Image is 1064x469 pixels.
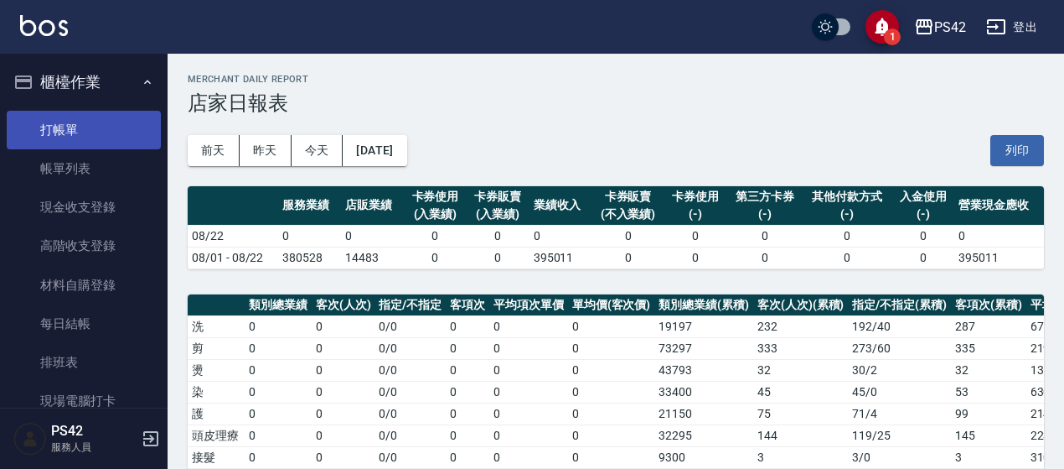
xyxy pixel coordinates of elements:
[954,247,1044,268] td: 395011
[343,135,406,166] button: [DATE]
[896,188,951,206] div: 入金使用
[753,359,849,381] td: 32
[654,425,753,446] td: 32295
[374,337,446,359] td: 0 / 0
[374,294,446,316] th: 指定/不指定
[467,247,529,268] td: 0
[951,359,1026,381] td: 32
[568,381,655,403] td: 0
[446,294,489,316] th: 客項次
[591,225,664,247] td: 0
[753,403,849,425] td: 75
[753,446,849,468] td: 3
[374,446,446,468] td: 0 / 0
[312,381,375,403] td: 0
[654,381,753,403] td: 33400
[807,206,888,223] div: (-)
[951,446,1026,468] td: 3
[188,74,1044,85] h2: Merchant Daily Report
[446,315,489,337] td: 0
[731,206,798,223] div: (-)
[669,206,723,223] div: (-)
[753,315,849,337] td: 232
[489,446,568,468] td: 0
[753,294,849,316] th: 客次(人次)(累積)
[954,186,1044,226] th: 營業現金應收
[471,206,525,223] div: (入業績)
[408,188,462,206] div: 卡券使用
[446,381,489,403] td: 0
[446,403,489,425] td: 0
[278,186,341,226] th: 服務業績
[188,91,1044,115] h3: 店家日報表
[731,188,798,206] div: 第三方卡券
[568,425,655,446] td: 0
[312,294,375,316] th: 客次(人次)
[188,381,245,403] td: 染
[245,337,312,359] td: 0
[245,359,312,381] td: 0
[591,247,664,268] td: 0
[374,315,446,337] td: 0 / 0
[529,225,592,247] td: 0
[951,425,1026,446] td: 145
[951,337,1026,359] td: 335
[568,294,655,316] th: 單均價(客次價)
[979,12,1044,43] button: 登出
[489,425,568,446] td: 0
[807,188,888,206] div: 其他付款方式
[951,315,1026,337] td: 287
[753,337,849,359] td: 333
[654,446,753,468] td: 9300
[568,337,655,359] td: 0
[278,247,341,268] td: 380528
[848,425,951,446] td: 119 / 25
[896,206,951,223] div: (-)
[374,403,446,425] td: 0 / 0
[654,359,753,381] td: 43793
[884,29,901,45] span: 1
[489,381,568,403] td: 0
[664,225,727,247] td: 0
[245,425,312,446] td: 0
[312,359,375,381] td: 0
[374,359,446,381] td: 0 / 0
[312,446,375,468] td: 0
[240,135,292,166] button: 昨天
[278,225,341,247] td: 0
[20,15,68,36] img: Logo
[341,186,404,226] th: 店販業績
[188,337,245,359] td: 剪
[654,337,753,359] td: 73297
[529,186,592,226] th: 業績收入
[245,381,312,403] td: 0
[51,440,137,455] p: 服務人員
[529,247,592,268] td: 395011
[408,206,462,223] div: (入業績)
[654,403,753,425] td: 21150
[951,403,1026,425] td: 99
[489,294,568,316] th: 平均項次單價
[951,294,1026,316] th: 客項次(累積)
[7,149,161,188] a: 帳單列表
[446,425,489,446] td: 0
[489,337,568,359] td: 0
[188,359,245,381] td: 燙
[245,315,312,337] td: 0
[990,135,1044,166] button: 列印
[848,294,951,316] th: 指定/不指定(累積)
[489,315,568,337] td: 0
[471,188,525,206] div: 卡券販賣
[245,294,312,316] th: 類別總業績
[848,359,951,381] td: 30 / 2
[245,403,312,425] td: 0
[7,188,161,227] a: 現金收支登錄
[669,188,723,206] div: 卡券使用
[341,225,404,247] td: 0
[446,446,489,468] td: 0
[188,446,245,468] td: 接髮
[341,247,404,268] td: 14483
[188,135,240,166] button: 前天
[848,337,951,359] td: 273 / 60
[848,403,951,425] td: 71 / 4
